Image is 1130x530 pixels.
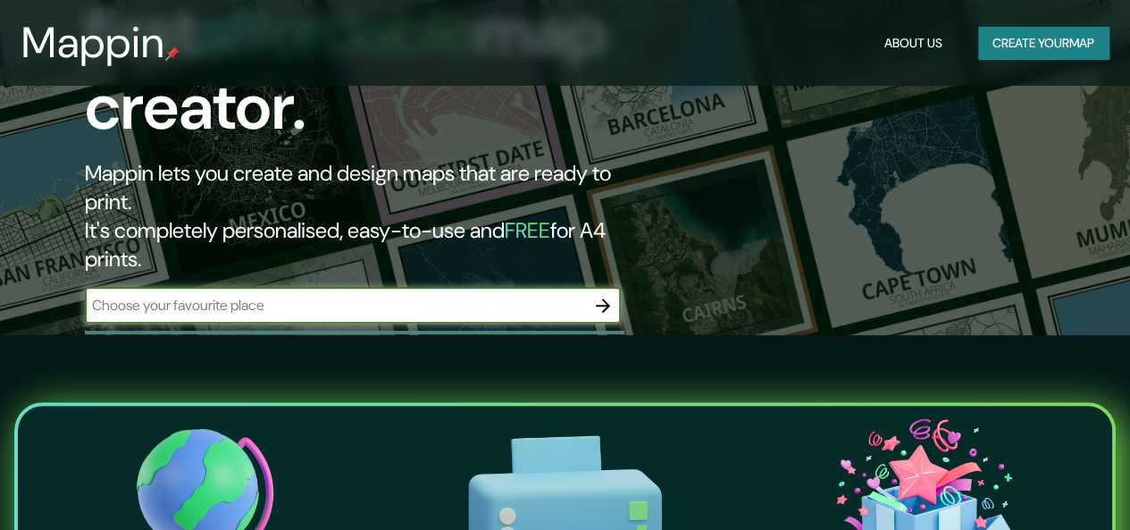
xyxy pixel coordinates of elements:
h3: Mappin [21,18,165,68]
button: About Us [877,27,950,60]
button: Create yourmap [978,27,1109,60]
h2: Mappin lets you create and design maps that are ready to print. It's completely personalised, eas... [85,159,650,273]
h5: FREE [505,216,550,244]
img: mappin-pin [165,46,180,61]
iframe: Help widget launcher [971,460,1110,510]
input: Choose your favourite place [85,295,585,315]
